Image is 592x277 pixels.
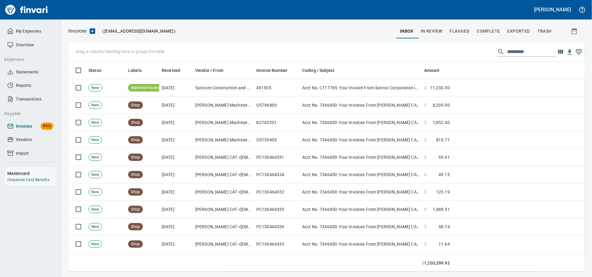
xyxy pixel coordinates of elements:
[159,166,193,183] td: [DATE]
[254,166,300,183] td: PC130464334
[5,38,56,52] a: Overview
[16,95,42,103] span: Transactions
[159,149,193,166] td: [DATE]
[159,97,193,114] td: [DATE]
[439,241,450,247] span: 11.64
[574,47,583,56] button: Column choices favorited. Click to reset to default
[430,85,450,91] span: 11,230.50
[302,67,334,74] span: Coding / Subject
[424,67,440,74] span: Amount
[128,137,143,143] span: Shop
[68,27,86,35] p: Invoices
[128,154,143,160] span: Shop
[565,48,574,57] button: Download Table
[89,137,102,143] span: New
[88,67,109,74] span: Status
[193,166,254,183] td: [PERSON_NAME] CAT <[EMAIL_ADDRESS][DOMAIN_NAME]>
[159,79,193,97] td: [DATE]
[256,67,287,74] span: Invoice Number
[439,224,450,230] span: 58.74
[5,92,56,106] a: Transactions
[5,119,56,133] a: InvoicesBeta
[159,114,193,131] td: [DATE]
[89,224,102,230] span: New
[104,28,174,34] span: [EMAIL_ADDRESS][DOMAIN_NAME]
[159,236,193,253] td: [DATE]
[193,253,254,270] td: [PERSON_NAME] CAT <[EMAIL_ADDRESS][DOMAIN_NAME]>
[507,27,530,35] span: Exported
[2,108,53,119] button: Payable
[436,137,450,143] span: 819.71
[300,183,422,201] td: Acct No. 7346450: Your Invoices From [PERSON_NAME] CAT are Attached
[128,120,143,126] span: Shop
[300,236,422,253] td: Acct No. 7346450: Your Invoices From [PERSON_NAME] CAT are Attached
[159,218,193,236] td: [DATE]
[424,172,427,178] span: $
[193,131,254,149] td: [PERSON_NAME] Machinery Co (1-10794)
[424,154,427,160] span: $
[422,260,424,266] span: $
[254,218,300,236] td: PC130464329
[4,2,49,17] img: Finvari
[68,27,86,35] nav: breadcrumb
[477,27,500,35] span: Complete
[533,5,572,14] button: [PERSON_NAME]
[5,147,56,160] a: Import
[424,189,427,195] span: $
[193,79,254,97] td: Suncore Construction and Materials Inc. (1-38881)
[254,114,300,131] td: K2743201
[89,207,102,212] span: New
[128,85,163,91] span: Material/Hauling
[193,97,254,114] td: [PERSON_NAME] Machinery Co (1-10794)
[300,218,422,236] td: Acct No. 7346450: Your Invoices From [PERSON_NAME] CAT are Attached
[16,150,29,157] span: Import
[400,27,413,35] span: inbox
[424,241,427,247] span: $
[128,189,143,195] span: Shop
[5,24,56,38] a: My Expenses
[89,241,102,247] span: New
[439,172,450,178] span: 49.15
[421,27,442,35] span: In Review
[424,85,427,91] span: $
[2,54,53,65] button: Expenses
[254,236,300,253] td: PC130464333
[300,114,422,131] td: Acct No. 7346450: Your Invoices From [PERSON_NAME] CAT are Attached
[128,224,143,230] span: Shop
[436,189,450,195] span: 125.19
[16,27,41,35] span: My Expenses
[159,183,193,201] td: [DATE]
[256,67,295,74] span: Invoice Number
[4,110,50,118] span: Payable
[433,119,450,126] span: 1,852.40
[424,119,427,126] span: $
[89,172,102,178] span: New
[99,28,176,34] p: ( )
[565,26,585,37] button: Show invoices within a particular date range
[300,166,422,183] td: Acct No. 7346450: Your Invoices From [PERSON_NAME] CAT are Attached
[254,183,300,201] td: PC130464332
[7,170,56,177] h6: Mastercard
[193,218,254,236] td: [PERSON_NAME] CAT <[EMAIL_ADDRESS][DOMAIN_NAME]>
[193,183,254,201] td: [PERSON_NAME] CAT <[EMAIL_ADDRESS][DOMAIN_NAME]>
[424,260,450,266] span: 1,203,299.92
[5,79,56,92] a: Reports
[86,27,99,35] button: Upload an Invoice
[5,133,56,147] a: Vendors
[300,97,422,114] td: Acct No. 7346450: Your Invoices From [PERSON_NAME] CAT are Attached
[450,27,470,35] span: Flagged
[128,102,143,108] span: Shop
[89,154,102,160] span: New
[193,114,254,131] td: [PERSON_NAME] Machinery Co (1-10794)
[16,123,32,130] span: Invoices
[76,48,165,55] p: Drag a column heading here to group the table
[159,131,193,149] td: [DATE]
[195,67,231,74] span: Vendor / From
[302,67,342,74] span: Coding / Subject
[128,172,143,178] span: Shop
[4,56,50,63] span: Expenses
[254,201,300,218] td: PC130464335
[162,67,180,74] span: Received
[16,82,31,89] span: Reports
